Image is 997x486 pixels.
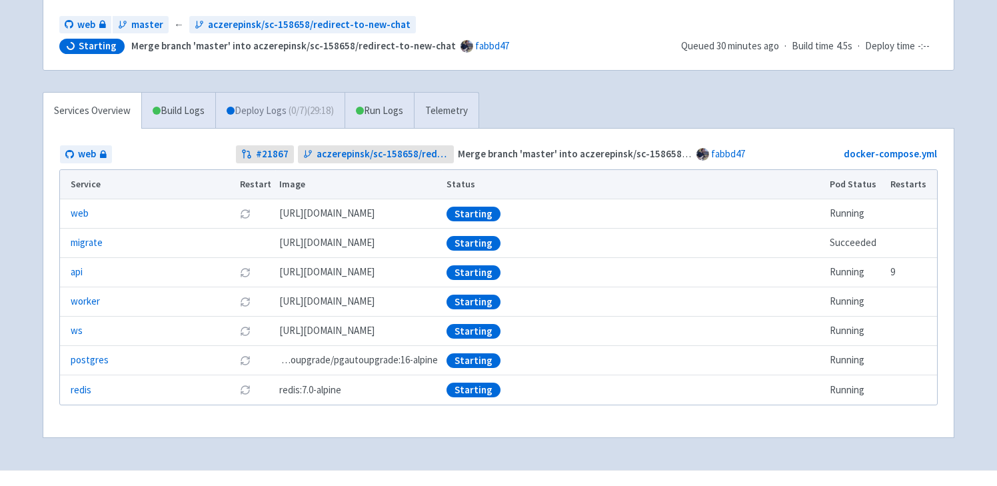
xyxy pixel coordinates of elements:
span: redis:7.0-alpine [279,383,341,398]
div: Starting [447,236,500,251]
button: Restart pod [240,267,251,278]
span: aczerepinsk/sc-158658/redirect-to-new-chat [317,147,449,162]
td: Running [826,287,886,317]
span: ( 0 / 7 ) (29:18) [289,103,334,119]
button: Restart pod [240,326,251,337]
th: Pod Status [826,170,886,199]
th: Service [60,170,235,199]
span: Starting [79,39,117,53]
a: redis [71,383,91,398]
span: web [78,147,96,162]
td: Running [826,199,886,229]
button: Restart pod [240,209,251,219]
td: Running [826,346,886,375]
span: aczerepinsk/sc-158658/redirect-to-new-chat [208,17,411,33]
span: [DOMAIN_NAME][URL] [279,294,375,309]
a: aczerepinsk/sc-158658/redirect-to-new-chat [189,16,416,34]
strong: Merge branch 'master' into aczerepinsk/sc-158658/redirect-to-new-chat [458,147,782,160]
span: Build time [792,39,834,54]
time: 30 minutes ago [716,39,779,52]
a: aczerepinsk/sc-158658/redirect-to-new-chat [298,145,455,163]
td: Running [826,317,886,346]
div: Starting [447,265,500,280]
a: docker-compose.yml [844,147,937,160]
td: Succeeded [826,229,886,258]
strong: # 21867 [256,147,289,162]
a: ws [71,323,83,339]
span: [DOMAIN_NAME][URL] [279,323,375,339]
div: · · [681,39,938,54]
a: Deploy Logs (0/7)(29:18) [215,93,345,129]
a: web [59,16,111,34]
span: ← [174,17,184,33]
a: migrate [71,235,103,251]
th: Image [275,170,443,199]
a: web [60,145,112,163]
div: Starting [447,295,500,309]
div: Starting [447,324,500,339]
a: master [113,16,169,34]
a: #21867 [236,145,294,163]
a: Services Overview [43,93,141,129]
th: Restart [235,170,275,199]
td: 9 [886,258,937,287]
div: Starting [447,383,500,397]
span: [DOMAIN_NAME][URL] [279,206,375,221]
span: [DOMAIN_NAME][URL] [279,265,375,280]
a: worker [71,294,100,309]
td: Running [826,258,886,287]
th: Restarts [886,170,937,199]
span: master [131,17,163,33]
span: [DOMAIN_NAME][URL] [279,235,375,251]
span: 4.5s [836,39,852,54]
a: fabbd47 [711,147,745,160]
th: Status [443,170,826,199]
span: web [77,17,95,33]
span: -:-- [918,39,930,54]
a: Telemetry [414,93,479,129]
div: Starting [447,207,500,221]
a: web [71,206,89,221]
span: Queued [681,39,779,52]
a: Build Logs [142,93,215,129]
a: postgres [71,353,109,368]
strong: Merge branch 'master' into aczerepinsk/sc-158658/redirect-to-new-chat [131,39,456,52]
button: Restart pod [240,297,251,307]
a: api [71,265,83,280]
span: pgautoupgrade/pgautoupgrade:16-alpine [279,353,438,368]
a: fabbd47 [475,39,509,52]
td: Running [826,375,886,405]
div: Starting [447,353,500,368]
span: Deploy time [865,39,915,54]
a: Run Logs [345,93,414,129]
button: Restart pod [240,355,251,366]
button: Restart pod [240,385,251,395]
